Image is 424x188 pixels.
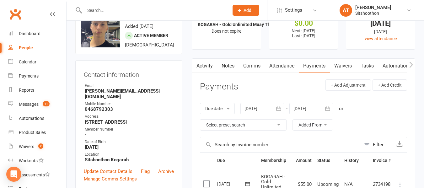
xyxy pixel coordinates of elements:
a: Attendance [265,59,299,73]
th: Amount [293,153,314,169]
div: Messages [19,102,39,107]
a: Reports [8,83,66,97]
a: view attendance [365,36,397,41]
h3: Payments [200,82,238,92]
div: Address [85,114,174,120]
div: Member Number [85,126,174,132]
a: Tasks [356,59,378,73]
div: Dashboard [19,31,40,36]
div: [PERSON_NAME] [355,5,391,10]
div: Mobile Number [85,101,174,107]
div: Location [85,152,174,158]
th: Membership [258,153,293,169]
a: Waivers 2 [8,140,66,154]
time: Added [DATE] [125,24,153,29]
div: People [19,45,33,50]
div: $0.00 [275,20,332,27]
span: [DEMOGRAPHIC_DATA] [125,42,174,48]
strong: KOGARAH - Gold Unlimited Muay Thai [198,22,274,27]
span: Upcoming [317,181,339,187]
button: Due date [200,103,235,114]
div: Reports [19,88,34,93]
a: Payments [299,59,330,73]
input: Search by invoice number [200,137,361,152]
img: image1700803736.png [81,8,120,47]
span: N/A [344,181,353,187]
div: Waivers [19,144,34,149]
a: Clubworx [8,6,23,22]
input: Search... [83,6,224,15]
button: + Add Credit [373,79,407,91]
div: Open Intercom Messenger [6,167,21,182]
a: Waivers [330,59,356,73]
a: Calendar [8,55,66,69]
strong: [PERSON_NAME][EMAIL_ADDRESS][DOMAIN_NAME] [85,88,174,99]
a: Notes [217,59,239,73]
span: Add [244,8,251,13]
strong: 0468792303 [85,106,174,112]
th: Invoice # [370,153,394,169]
span: 2 [38,143,43,149]
a: Payments [8,69,66,83]
div: Date of Birth [85,139,174,145]
div: Sitshoothon [355,10,391,16]
a: People [8,41,66,55]
div: Workouts [19,158,38,163]
div: or [339,105,343,112]
strong: - [85,132,174,137]
a: Flag [141,168,150,175]
div: [DATE] [352,28,409,35]
a: Update Contact Details [84,168,132,175]
button: Add [233,5,259,16]
div: Assessments [19,172,50,177]
a: Activity [192,59,217,73]
strong: [DATE] [85,144,174,150]
div: Email [85,83,174,89]
button: Added From [292,119,333,131]
th: Due [214,153,258,169]
strong: [STREET_ADDRESS] [85,119,174,125]
button: + Add Adjustment [325,79,371,91]
th: Status [314,153,341,169]
a: Automations [378,59,416,73]
span: Does not expire [212,29,241,34]
div: AT [340,4,352,17]
div: Calendar [19,59,36,64]
div: Product Sales [19,130,46,135]
div: Automations [19,116,44,121]
th: History [341,153,370,169]
button: Filter [361,137,392,152]
div: Payments [19,73,39,78]
strong: Sitshoothon Kogarah [85,157,174,163]
div: [DATE] [352,20,409,27]
span: Settings [285,3,302,17]
a: Assessments [8,168,66,182]
a: Product Sales [8,126,66,140]
span: Active member [134,33,168,38]
a: Dashboard [8,27,66,41]
a: Messages 11 [8,97,66,111]
p: Next: [DATE] Last: [DATE] [275,28,332,38]
a: Comms [239,59,265,73]
a: Manage Comms Settings [84,175,137,183]
a: Archive [158,168,174,175]
a: Workouts [8,154,66,168]
div: Filter [373,141,384,148]
h3: Contact information [84,69,174,78]
span: 11 [43,101,50,106]
a: Automations [8,111,66,126]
